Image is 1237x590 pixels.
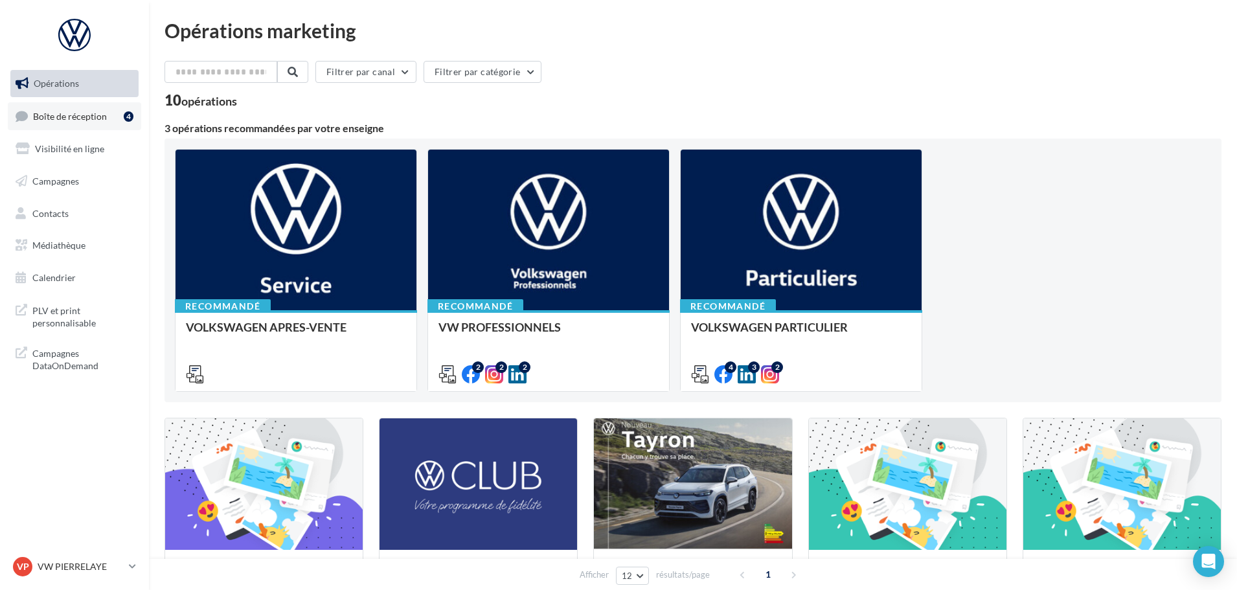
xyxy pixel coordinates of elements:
[424,61,541,83] button: Filtrer par catégorie
[8,135,141,163] a: Visibilité en ligne
[165,21,1221,40] div: Opérations marketing
[8,339,141,378] a: Campagnes DataOnDemand
[34,78,79,89] span: Opérations
[616,567,649,585] button: 12
[438,321,659,346] div: VW PROFESSIONNELS
[186,321,406,346] div: VOLKSWAGEN APRES-VENTE
[175,299,271,313] div: Recommandé
[124,111,133,122] div: 4
[519,361,530,373] div: 2
[427,299,523,313] div: Recommandé
[32,272,76,283] span: Calendrier
[32,302,133,330] span: PLV et print personnalisable
[17,560,29,573] span: VP
[8,297,141,335] a: PLV et print personnalisable
[580,569,609,581] span: Afficher
[8,264,141,291] a: Calendrier
[8,200,141,227] a: Contacts
[8,232,141,259] a: Médiathèque
[622,571,633,581] span: 12
[656,569,710,581] span: résultats/page
[38,560,124,573] p: VW PIERRELAYE
[758,564,778,585] span: 1
[691,321,911,346] div: VOLKSWAGEN PARTICULIER
[165,123,1221,133] div: 3 opérations recommandées par votre enseigne
[181,95,237,107] div: opérations
[748,361,760,373] div: 3
[725,361,736,373] div: 4
[315,61,416,83] button: Filtrer par canal
[165,93,237,108] div: 10
[35,143,104,154] span: Visibilité en ligne
[680,299,776,313] div: Recommandé
[472,361,484,373] div: 2
[1193,546,1224,577] div: Open Intercom Messenger
[32,345,133,372] span: Campagnes DataOnDemand
[8,168,141,195] a: Campagnes
[8,70,141,97] a: Opérations
[495,361,507,373] div: 2
[8,102,141,130] a: Boîte de réception4
[771,361,783,373] div: 2
[33,110,107,121] span: Boîte de réception
[32,176,79,187] span: Campagnes
[10,554,139,579] a: VP VW PIERRELAYE
[32,207,69,218] span: Contacts
[32,240,85,251] span: Médiathèque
